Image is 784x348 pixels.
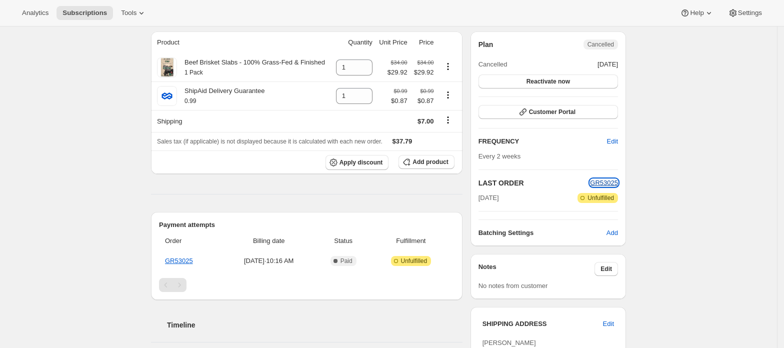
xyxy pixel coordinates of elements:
[413,96,434,106] span: $0.87
[600,225,624,241] button: Add
[597,316,620,332] button: Edit
[412,158,448,166] span: Add product
[157,86,177,106] img: product img
[440,61,456,72] button: Product actions
[22,9,48,17] span: Analytics
[167,320,462,330] h2: Timeline
[159,220,454,230] h2: Payment attempts
[332,31,375,53] th: Quantity
[440,89,456,100] button: Product actions
[159,230,221,252] th: Order
[478,262,595,276] h3: Notes
[151,110,332,132] th: Shipping
[607,136,618,146] span: Edit
[401,257,427,265] span: Unfulfilled
[177,57,325,77] div: Beef Brisket Slabs - 100% Grass-Fed & Finished
[16,6,54,20] button: Analytics
[159,278,454,292] nav: Pagination
[392,137,412,145] span: $37.79
[690,9,703,17] span: Help
[738,9,762,17] span: Settings
[590,179,618,186] a: GR53025
[417,59,433,65] small: $34.00
[603,319,614,329] span: Edit
[387,67,407,77] span: $29.92
[600,265,612,273] span: Edit
[319,236,367,246] span: Status
[224,256,313,266] span: [DATE] · 10:16 AM
[391,96,407,106] span: $0.87
[482,319,603,329] h3: SHIPPING ADDRESS
[62,9,107,17] span: Subscriptions
[177,86,264,106] div: ShipAid Delivery Guarantee
[184,69,203,76] small: 1 Pack
[478,59,507,69] span: Cancelled
[590,178,618,188] button: GR53025
[420,88,433,94] small: $0.99
[478,178,590,188] h2: LAST ORDER
[674,6,719,20] button: Help
[373,236,448,246] span: Fulfillment
[478,105,618,119] button: Customer Portal
[394,88,407,94] small: $0.99
[440,114,456,125] button: Shipping actions
[594,262,618,276] button: Edit
[597,59,618,69] span: [DATE]
[340,257,352,265] span: Paid
[115,6,152,20] button: Tools
[325,155,389,170] button: Apply discount
[526,77,570,85] span: Reactivate now
[413,67,434,77] span: $29.92
[121,9,136,17] span: Tools
[375,31,410,53] th: Unit Price
[417,117,434,125] span: $7.00
[224,236,313,246] span: Billing date
[157,138,382,145] span: Sales tax (if applicable) is not displayed because it is calculated with each new order.
[478,74,618,88] button: Reactivate now
[478,282,548,289] span: No notes from customer
[398,155,454,169] button: Add product
[478,39,493,49] h2: Plan
[157,57,177,77] img: product img
[410,31,437,53] th: Price
[606,228,618,238] span: Add
[391,59,407,65] small: $34.00
[587,40,614,48] span: Cancelled
[56,6,113,20] button: Subscriptions
[478,152,521,160] span: Every 2 weeks
[478,193,499,203] span: [DATE]
[722,6,768,20] button: Settings
[184,97,196,104] small: 0.99
[165,257,193,264] a: GR53025
[339,158,383,166] span: Apply discount
[529,108,575,116] span: Customer Portal
[478,228,606,238] h6: Batching Settings
[587,194,614,202] span: Unfulfilled
[601,133,624,149] button: Edit
[151,31,332,53] th: Product
[478,136,607,146] h2: FREQUENCY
